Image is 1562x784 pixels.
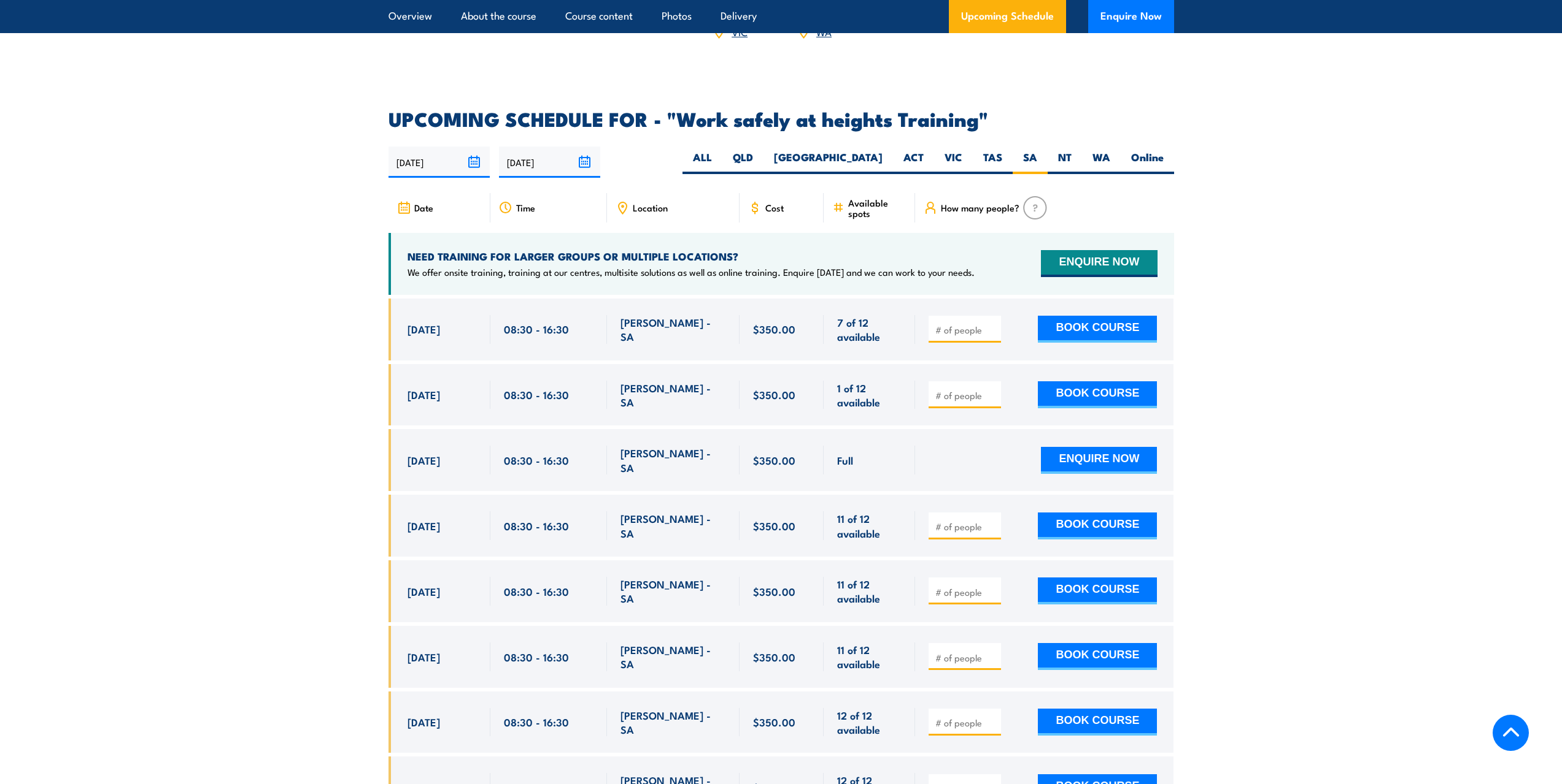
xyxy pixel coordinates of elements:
span: $350.00 [753,650,795,664]
label: QLD [722,150,764,174]
span: [DATE] [408,387,440,402]
label: [GEOGRAPHIC_DATA] [764,150,893,174]
span: [PERSON_NAME] - SA [621,511,726,540]
span: 08:30 - 16:30 [504,322,569,336]
input: To date [499,147,600,178]
button: BOOK COURSE [1038,577,1157,604]
label: Online [1121,150,1174,174]
a: VIC [732,24,748,39]
input: # of people [935,652,997,664]
span: 11 of 12 available [837,577,902,606]
label: ALL [682,150,722,174]
span: [DATE] [408,650,440,664]
span: [PERSON_NAME] - SA [621,642,726,671]
a: WA [816,24,832,39]
span: Location [633,202,668,213]
button: BOOK COURSE [1038,512,1157,539]
span: 08:30 - 16:30 [504,387,569,402]
label: WA [1082,150,1121,174]
button: BOOK COURSE [1038,709,1157,736]
label: TAS [973,150,1013,174]
span: [PERSON_NAME] - SA [621,708,726,737]
span: 11 of 12 available [837,642,902,671]
span: [DATE] [408,453,440,467]
button: ENQUIRE NOW [1041,447,1157,474]
label: ACT [893,150,934,174]
span: 08:30 - 16:30 [504,715,569,729]
span: [DATE] [408,584,440,598]
span: 1 of 12 available [837,381,902,409]
span: 08:30 - 16:30 [504,519,569,533]
span: 7 of 12 available [837,315,902,344]
span: $350.00 [753,387,795,402]
label: VIC [934,150,973,174]
input: From date [389,147,490,178]
span: [PERSON_NAME] - SA [621,577,726,606]
span: How many people? [941,202,1019,213]
span: $350.00 [753,322,795,336]
span: 08:30 - 16:30 [504,650,569,664]
button: BOOK COURSE [1038,381,1157,408]
span: Cost [765,202,784,213]
input: # of people [935,324,997,336]
span: $350.00 [753,715,795,729]
button: BOOK COURSE [1038,643,1157,670]
span: $350.00 [753,453,795,467]
input: # of people [935,389,997,402]
span: 08:30 - 16:30 [504,584,569,598]
span: Date [414,202,433,213]
span: [DATE] [408,715,440,729]
span: 11 of 12 available [837,511,902,540]
span: Available spots [848,197,907,218]
input: # of people [935,520,997,533]
span: Time [516,202,535,213]
p: We offer onsite training, training at our centres, multisite solutions as well as online training... [408,266,975,278]
input: # of people [935,717,997,729]
h2: UPCOMING SCHEDULE FOR - "Work safely at heights Training" [389,110,1174,127]
span: [PERSON_NAME] - SA [621,381,726,409]
span: [DATE] [408,519,440,533]
span: [DATE] [408,322,440,336]
h4: NEED TRAINING FOR LARGER GROUPS OR MULTIPLE LOCATIONS? [408,249,975,263]
span: [PERSON_NAME] - SA [621,315,726,344]
span: Full [837,453,853,467]
label: SA [1013,150,1048,174]
span: 08:30 - 16:30 [504,453,569,467]
span: 12 of 12 available [837,708,902,737]
span: [PERSON_NAME] - SA [621,446,726,474]
span: $350.00 [753,584,795,598]
input: # of people [935,586,997,598]
span: $350.00 [753,519,795,533]
button: BOOK COURSE [1038,316,1157,343]
button: ENQUIRE NOW [1041,250,1157,277]
label: NT [1048,150,1082,174]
